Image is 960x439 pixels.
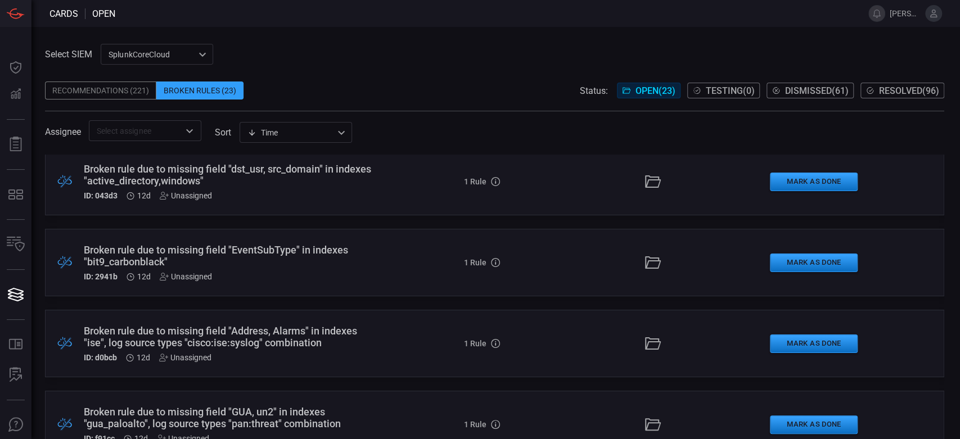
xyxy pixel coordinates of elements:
[92,124,179,138] input: Select assignee
[785,85,849,96] span: Dismissed ( 61 )
[137,191,151,200] span: Aug 07, 2025 5:40 AM
[2,361,29,388] button: ALERT ANALYSIS
[464,339,486,348] h5: 1 Rule
[84,353,117,362] h5: ID: d0bcb
[2,181,29,208] button: MITRE - Detection Posture
[109,49,195,60] p: SplunkCoreCloud
[84,163,373,187] div: Broken rule due to missing field "dst_usr, src_domain" in indexes "active_directory,windows"
[860,83,944,98] button: Resolved(96)
[770,173,858,191] button: Mark as Done
[2,54,29,81] button: Dashboard
[636,85,675,96] span: Open ( 23 )
[160,191,212,200] div: Unassigned
[84,272,118,281] h5: ID: 2941b
[182,123,197,139] button: Open
[770,415,858,434] button: Mark as Done
[45,126,81,137] span: Assignee
[464,177,486,186] h5: 1 Rule
[84,244,373,268] div: Broken rule due to missing field "EventSubType" in indexes "bit9_carbonblack"
[2,81,29,108] button: Detections
[2,281,29,308] button: Cards
[2,411,29,438] button: Ask Us A Question
[770,254,858,272] button: Mark as Done
[215,127,231,138] label: sort
[137,353,150,362] span: Aug 07, 2025 4:19 AM
[137,272,151,281] span: Aug 07, 2025 5:14 AM
[156,82,244,99] div: Broken Rules (23)
[84,406,373,429] div: Broken rule due to missing field "GUA, un2" in indexes "gua_paloalto", log source types "pan:thre...
[159,353,211,362] div: Unassigned
[2,231,29,258] button: Inventory
[580,85,608,96] span: Status:
[464,420,486,429] h5: 1 Rule
[770,334,858,353] button: Mark as Done
[247,127,334,138] div: Time
[706,85,755,96] span: Testing ( 0 )
[2,131,29,158] button: Reports
[84,325,373,349] div: Broken rule due to missing field "Address, Alarms" in indexes "ise", log source types "cisco:ise:...
[687,83,760,98] button: Testing(0)
[160,272,212,281] div: Unassigned
[2,331,29,358] button: Rule Catalog
[767,83,854,98] button: Dismissed(61)
[879,85,939,96] span: Resolved ( 96 )
[464,258,486,267] h5: 1 Rule
[617,83,680,98] button: Open(23)
[45,49,92,60] label: Select SIEM
[45,82,156,99] div: Recommendations (221)
[890,9,921,18] span: [PERSON_NAME][EMAIL_ADDRESS][PERSON_NAME][DOMAIN_NAME]
[49,8,78,19] span: Cards
[84,191,118,200] h5: ID: 043d3
[92,8,115,19] span: open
